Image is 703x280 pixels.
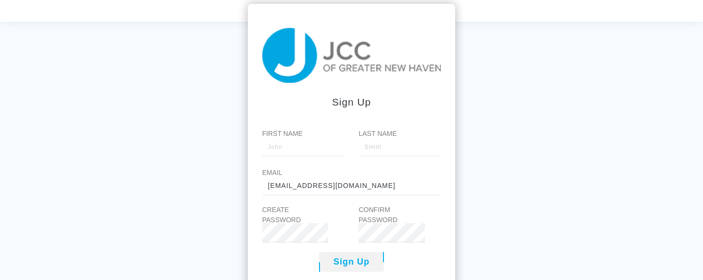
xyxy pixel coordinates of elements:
input: johnny@email.com [262,176,441,195]
input: John [262,137,345,156]
input: Smith [359,137,441,156]
label: First Name [262,129,345,139]
label: Confirm Password [358,205,424,225]
button: Sign Up [319,252,384,272]
label: Create Password [262,205,328,225]
label: Email [262,168,441,178]
label: Last Name [359,129,441,139]
img: taiji-logo.png [262,28,441,83]
p: Welcome to JCC Of [GEOGRAPHIC_DATA] [7,2,696,14]
div: Sign up [262,94,441,109]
